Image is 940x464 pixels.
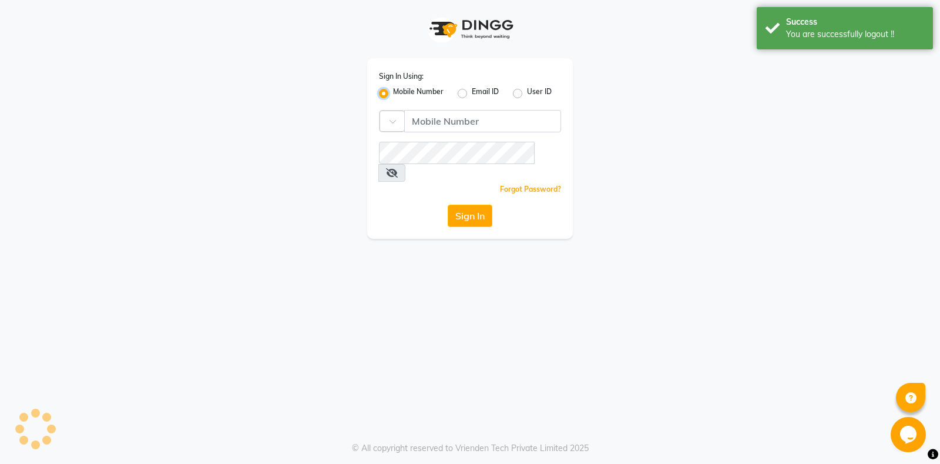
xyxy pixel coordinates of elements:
[786,16,924,28] div: Success
[527,86,552,101] label: User ID
[379,71,424,82] label: Sign In Using:
[472,86,499,101] label: Email ID
[448,205,492,227] button: Sign In
[500,185,561,193] a: Forgot Password?
[404,110,561,132] input: Username
[891,417,928,452] iframe: chat widget
[379,142,535,164] input: Username
[786,28,924,41] div: You are successfully logout !!
[393,86,444,101] label: Mobile Number
[423,12,517,46] img: logo1.svg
